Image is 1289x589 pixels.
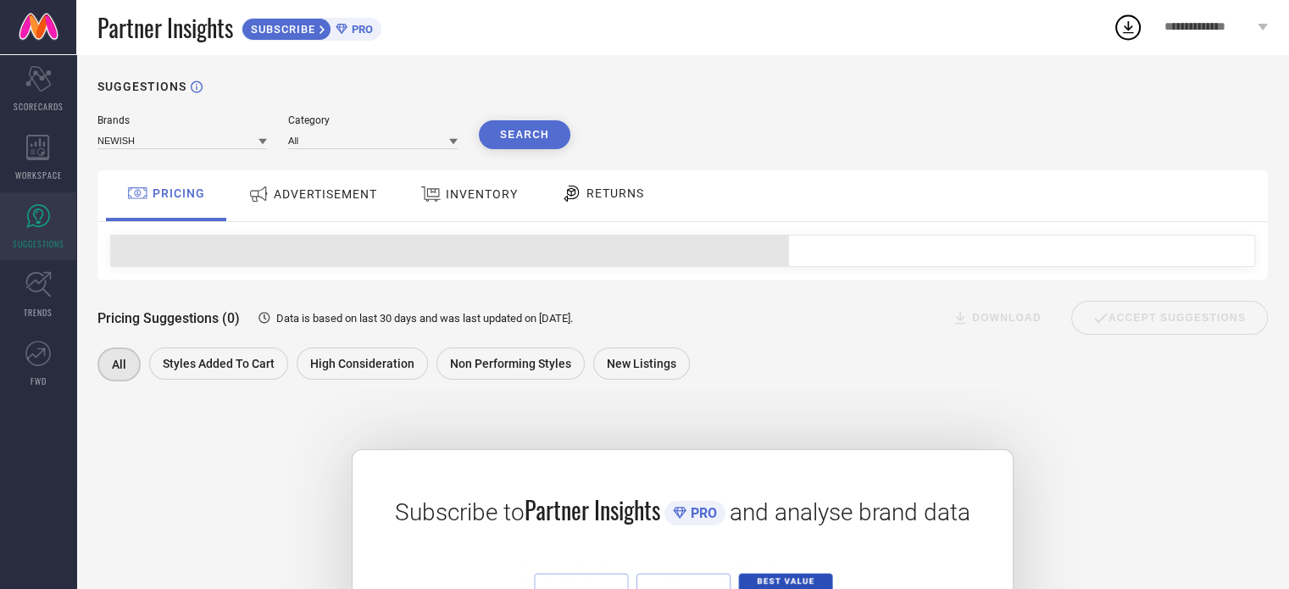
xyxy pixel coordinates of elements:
span: New Listings [607,357,676,370]
span: SUGGESTIONS [13,237,64,250]
span: Partner Insights [525,492,660,527]
span: Non Performing Styles [450,357,571,370]
span: ADVERTISEMENT [274,187,377,201]
h1: SUGGESTIONS [97,80,186,93]
div: Category [288,114,458,126]
span: Styles Added To Cart [163,357,275,370]
button: Search [479,120,570,149]
span: TRENDS [24,306,53,319]
span: INVENTORY [446,187,518,201]
span: PRO [347,23,373,36]
span: SCORECARDS [14,100,64,113]
div: Open download list [1113,12,1143,42]
span: Subscribe to [395,498,525,526]
span: PRICING [153,186,205,200]
span: Pricing Suggestions (0) [97,310,240,326]
div: Accept Suggestions [1071,301,1268,335]
span: WORKSPACE [15,169,62,181]
span: Data is based on last 30 days and was last updated on [DATE] . [276,312,573,325]
span: FWD [31,375,47,387]
span: PRO [686,505,717,521]
span: and analyse brand data [730,498,970,526]
span: Partner Insights [97,10,233,45]
span: All [112,358,126,371]
span: High Consideration [310,357,414,370]
span: SUBSCRIBE [242,23,319,36]
a: SUBSCRIBEPRO [242,14,381,41]
span: RETURNS [586,186,644,200]
div: Brands [97,114,267,126]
